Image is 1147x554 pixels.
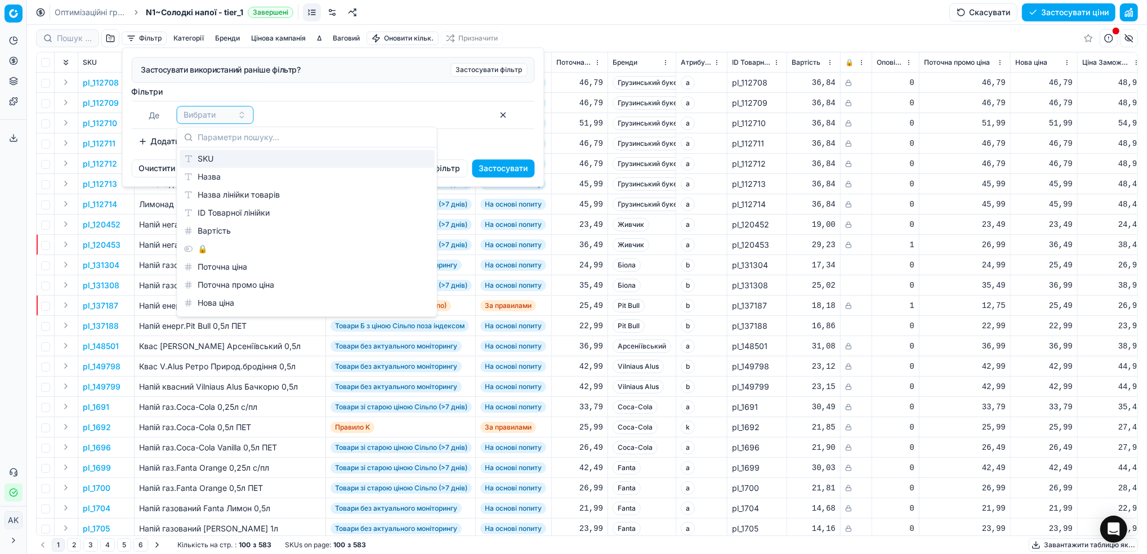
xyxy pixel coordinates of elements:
[180,150,435,168] div: SKU
[184,109,216,120] span: Вибрати
[472,159,535,177] button: Застосувати
[451,63,528,77] button: Застосувати фільтр
[180,294,435,312] div: Нова ціна
[390,159,468,177] button: Зберегти фільтр
[177,148,437,316] div: Suggestions
[180,186,435,204] div: Назва лінійки товарів
[132,132,215,150] button: Додати фільтр
[180,312,435,330] div: Нова промо ціна
[180,258,435,276] div: Поточна ціна
[149,110,159,120] span: Де
[180,240,435,258] div: 🔒
[198,126,430,149] input: Параметри пошуку...
[180,276,435,294] div: Поточна промо ціна
[132,86,535,97] label: Фiльтри
[141,64,525,75] div: Застосувати використаний раніше фільтр?
[180,168,435,186] div: Назва
[132,159,183,177] button: Очистити
[180,222,435,240] div: Вартість
[180,204,435,222] div: ID Товарної лінійки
